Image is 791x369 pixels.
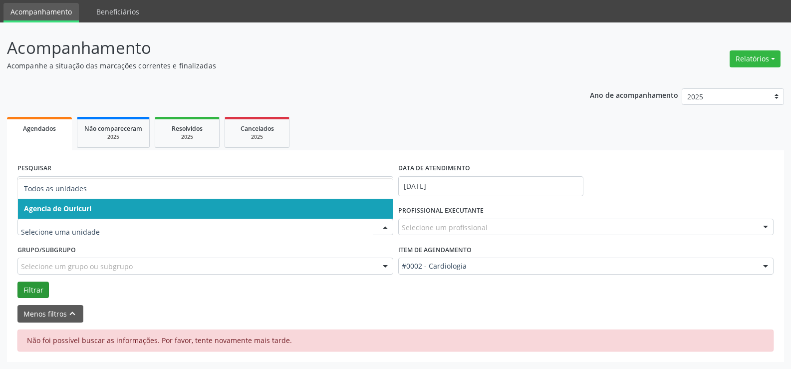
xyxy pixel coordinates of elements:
[23,124,56,133] span: Agendados
[17,282,49,299] button: Filtrar
[730,50,781,67] button: Relatórios
[17,305,83,323] button: Menos filtroskeyboard_arrow_up
[398,242,472,258] label: Item de agendamento
[17,242,76,258] label: Grupo/Subgrupo
[402,261,754,271] span: #0002 - Cardiologia
[398,176,583,196] input: Selecione um intervalo
[7,35,551,60] p: Acompanhamento
[172,124,203,133] span: Resolvidos
[24,184,87,193] span: Todos as unidades
[17,330,774,352] div: Não foi possível buscar as informações. Por favor, tente novamente mais tarde.
[241,124,274,133] span: Cancelados
[232,133,282,141] div: 2025
[3,3,79,22] a: Acompanhamento
[7,60,551,71] p: Acompanhe a situação das marcações correntes e finalizadas
[24,204,91,213] span: Agencia de Ouricuri
[67,308,78,319] i: keyboard_arrow_up
[398,161,470,176] label: DATA DE ATENDIMENTO
[590,88,678,101] p: Ano de acompanhamento
[17,176,393,196] input: Nome, código do beneficiário ou CPF
[21,261,133,272] span: Selecione um grupo ou subgrupo
[402,222,488,233] span: Selecione um profissional
[89,3,146,20] a: Beneficiários
[84,124,142,133] span: Não compareceram
[21,222,373,242] input: Selecione uma unidade
[84,133,142,141] div: 2025
[17,161,51,176] label: PESQUISAR
[398,203,484,219] label: PROFISSIONAL EXECUTANTE
[162,133,212,141] div: 2025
